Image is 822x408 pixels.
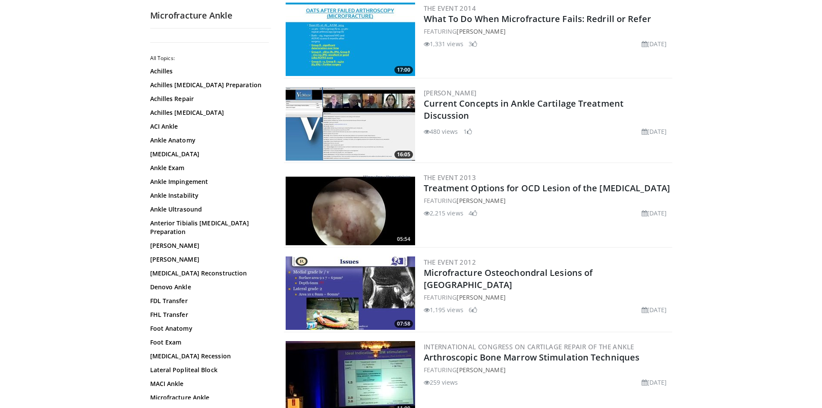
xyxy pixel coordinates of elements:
[424,182,670,194] a: Treatment Options for OCD Lesion of the [MEDICAL_DATA]
[424,39,463,48] li: 1,331 views
[150,67,267,76] a: Achilles
[150,177,267,186] a: Ankle Impingement
[424,258,476,266] a: The Event 2012
[150,324,267,333] a: Foot Anatomy
[642,305,667,314] li: [DATE]
[286,172,415,245] img: 172857d5-969b-451d-b6c1-f32451f1b11f.300x170_q85_crop-smart_upscale.jpg
[469,39,477,48] li: 3
[150,310,267,319] a: FHL Transfer
[150,164,267,172] a: Ankle Exam
[424,89,477,97] a: [PERSON_NAME]
[424,4,476,13] a: The Event 2014
[642,378,667,387] li: [DATE]
[457,196,505,205] a: [PERSON_NAME]
[424,342,634,351] a: International Congress on Cartilage Repair of the Ankle
[286,172,415,245] a: 05:54
[150,150,267,158] a: [MEDICAL_DATA]
[150,241,267,250] a: [PERSON_NAME]
[394,235,413,243] span: 05:54
[286,3,415,76] img: SvRgrYnSrIR5tozH4xMDoxOmtxOwKG7D.300x170_q85_crop-smart_upscale.jpg
[469,305,477,314] li: 6
[286,3,415,76] a: 17:00
[424,209,463,218] li: 2,215 views
[150,191,267,200] a: Ankle Instability
[463,127,472,136] li: 1
[286,256,415,330] img: heCDP4pTuni5z6vX4xMDoxOmtxOwKG7D_4.300x170_q85_crop-smart_upscale.jpg
[150,219,267,236] a: Anterior Tibialis [MEDICAL_DATA] Preparation
[150,393,267,402] a: Microfracture Ankle
[394,320,413,328] span: 07:58
[424,27,671,36] div: FEATURING
[150,366,267,374] a: Lateral Popliteal Block
[642,39,667,48] li: [DATE]
[424,13,651,25] a: What To Do When Microfracture Fails: Redrill or Refer
[150,95,267,103] a: Achilles Repair
[424,293,671,302] div: FEATURING
[424,378,458,387] li: 259 views
[424,365,671,374] div: FEATURING
[642,209,667,218] li: [DATE]
[150,55,269,62] h2: All Topics:
[286,87,415,161] img: AMFAUBLRvnRX8J4n4xMDoxOjB1O8AjAz.300x170_q85_crop-smart_upscale.jpg
[150,380,267,388] a: MACI Ankle
[469,209,477,218] li: 4
[394,66,413,74] span: 17:00
[286,256,415,330] a: 07:58
[424,127,458,136] li: 480 views
[150,283,267,291] a: Denovo Ankle
[424,173,476,182] a: The Event 2013
[424,267,593,291] a: Microfracture Osteochondral Lesions of [GEOGRAPHIC_DATA]
[286,87,415,161] a: 16:05
[150,108,267,117] a: Achilles [MEDICAL_DATA]
[457,366,505,374] a: [PERSON_NAME]
[424,351,640,363] a: Arthroscopic Bone Marrow Stimulation Techniques
[150,269,267,278] a: [MEDICAL_DATA] Reconstruction
[150,352,267,361] a: [MEDICAL_DATA] Recession
[150,81,267,89] a: Achilles [MEDICAL_DATA] Preparation
[457,293,505,301] a: [PERSON_NAME]
[150,338,267,347] a: Foot Exam
[150,255,267,264] a: [PERSON_NAME]
[642,127,667,136] li: [DATE]
[150,136,267,145] a: Ankle Anatomy
[424,305,463,314] li: 1,195 views
[394,151,413,158] span: 16:05
[424,196,671,205] div: FEATURING
[150,205,267,214] a: Ankle Ultrasound
[424,98,624,121] a: Current Concepts in Ankle Cartilage Treatment Discussion
[150,10,271,21] h2: Microfracture Ankle
[150,297,267,305] a: FDL Transfer
[457,27,505,35] a: [PERSON_NAME]
[150,122,267,131] a: ACI Ankle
